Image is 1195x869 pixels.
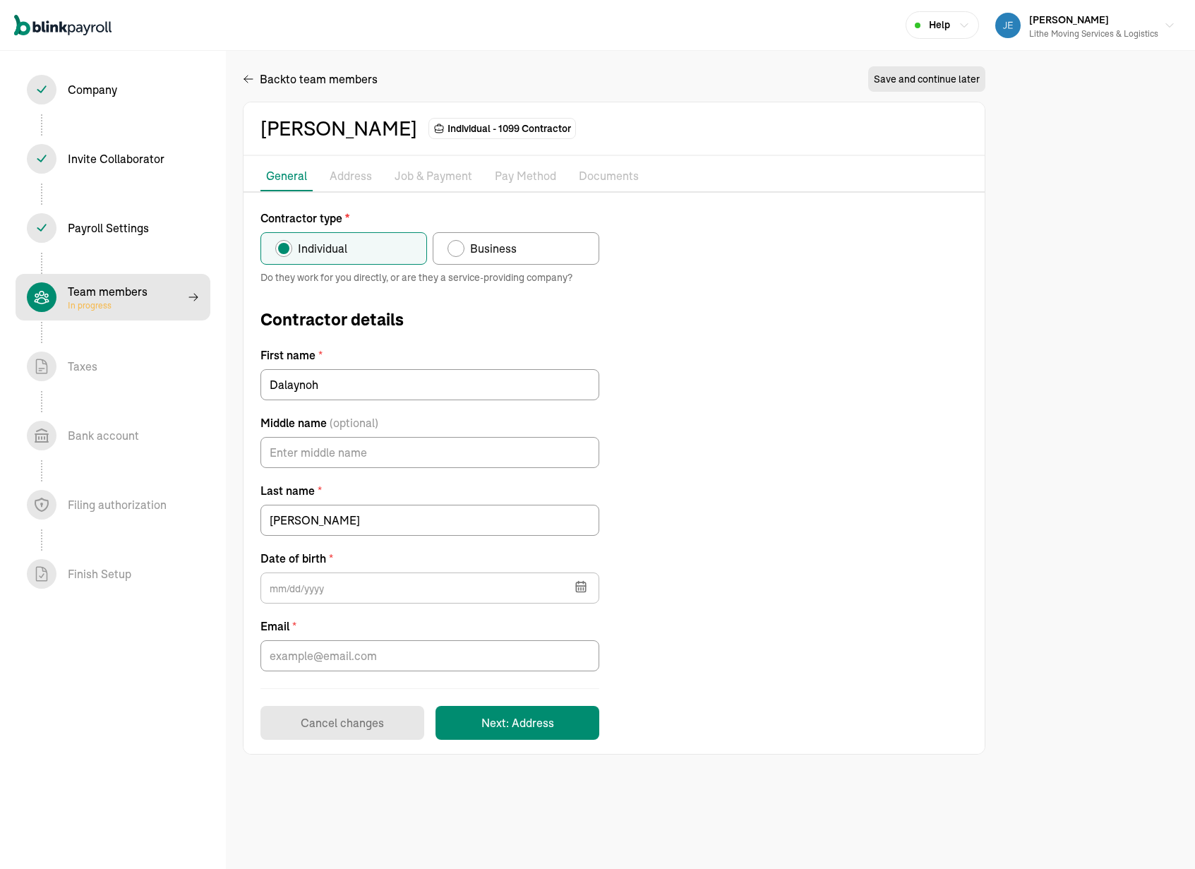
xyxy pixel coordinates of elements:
[260,369,599,400] input: First name
[68,496,167,513] div: Filing authorization
[260,706,424,740] button: Cancel changes
[68,150,164,167] div: Invite Collaborator
[68,427,139,444] div: Bank account
[495,167,556,186] p: Pay Method
[16,136,210,182] span: Invite Collaborator
[906,11,979,39] button: Help
[16,481,210,528] span: Filing authorization
[260,437,599,468] input: Middle name
[579,167,639,186] p: Documents
[68,81,117,98] div: Company
[16,66,210,113] span: Company
[260,505,599,536] input: Last name
[16,551,210,597] span: Finish Setup
[260,71,378,88] span: Back
[260,270,599,284] span: Do they work for you directly, or are they a service-providing company?
[436,706,599,740] button: Next: Address
[260,114,417,143] div: [PERSON_NAME]
[448,121,571,136] span: Individual - 1099 Contractor
[470,240,517,257] span: Business
[68,283,148,311] div: Team members
[16,412,210,459] span: Bank account
[260,307,599,332] span: Contractor details
[260,550,599,567] label: Date of birth
[395,167,472,186] p: Job & Payment
[14,5,112,46] nav: Global
[260,210,599,265] div: Contractor type
[68,358,97,375] div: Taxes
[990,8,1181,43] button: [PERSON_NAME]Lithe Moving Services & Logistics
[330,414,378,431] span: (optional)
[286,71,378,88] span: to team members
[1029,13,1109,26] span: [PERSON_NAME]
[260,640,599,671] input: Email
[298,240,347,257] span: Individual
[260,573,599,604] input: mm/dd/yyyy
[266,167,307,184] p: General
[260,482,599,499] label: Last name
[16,205,210,251] span: Payroll Settings
[68,220,149,236] div: Payroll Settings
[330,167,372,186] p: Address
[868,66,985,92] button: Save and continue later
[68,300,148,311] span: In progress
[243,62,378,96] button: Backto team members
[929,18,950,32] span: Help
[260,414,599,431] label: Middle name
[260,618,599,635] label: Email
[1029,28,1158,40] div: Lithe Moving Services & Logistics
[1124,801,1195,869] iframe: Chat Widget
[16,343,210,390] span: Taxes
[260,210,599,227] p: Contractor type
[68,565,131,582] div: Finish Setup
[260,347,599,364] label: First name
[16,274,210,320] span: Team membersIn progress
